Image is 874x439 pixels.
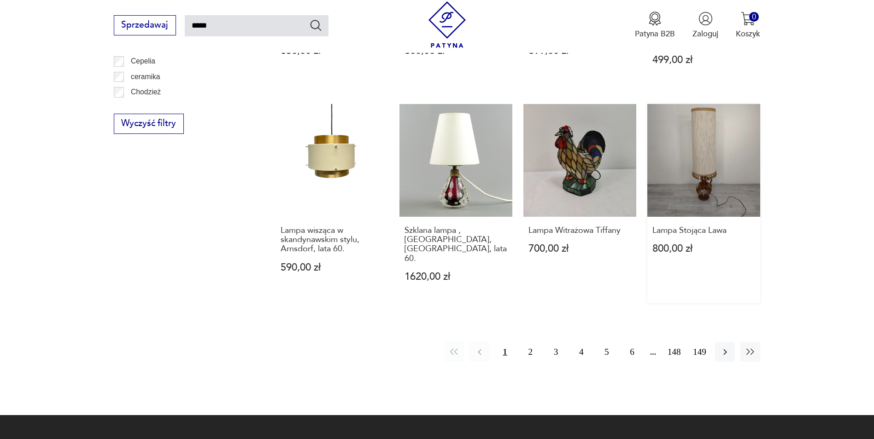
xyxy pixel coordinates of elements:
[736,12,760,39] button: 0Koszyk
[635,12,675,39] button: Patyna B2B
[635,12,675,39] a: Ikona medaluPatyna B2B
[424,1,470,48] img: Patyna - sklep z meblami i dekoracjami vintage
[405,226,507,264] h3: Szklana lampa , [GEOGRAPHIC_DATA], [GEOGRAPHIC_DATA], lata 60.
[652,55,755,65] p: 499,00 zł
[523,104,636,303] a: Lampa Witrażowa TiffanyLampa Witrażowa Tiffany700,00 zł
[622,342,642,362] button: 6
[546,342,566,362] button: 3
[281,226,383,254] h3: Lampa wisząca w skandynawskim stylu, Arnsdorf, lata 60.
[521,342,540,362] button: 2
[528,244,631,254] p: 700,00 zł
[692,29,718,39] p: Zaloguj
[281,263,383,272] p: 590,00 zł
[114,22,176,29] a: Sprzedawaj
[276,104,388,303] a: Lampa wisząca w skandynawskim stylu, Arnsdorf, lata 60.Lampa wisząca w skandynawskim stylu, Arnsd...
[528,46,631,56] p: 399,00 zł
[741,12,755,26] img: Ikona koszyka
[647,104,760,303] a: Lampa Stojąca LawaLampa Stojąca Lawa800,00 zł
[131,71,160,83] p: ceramika
[652,226,755,235] h3: Lampa Stojąca Lawa
[405,272,507,282] p: 1620,00 zł
[597,342,616,362] button: 5
[635,29,675,39] p: Patyna B2B
[571,342,591,362] button: 4
[690,342,710,362] button: 149
[698,12,713,26] img: Ikonka użytkownika
[749,12,759,22] div: 0
[114,15,176,35] button: Sprzedawaj
[131,86,161,98] p: Chodzież
[652,244,755,254] p: 800,00 zł
[131,55,155,67] p: Cepelia
[281,46,383,56] p: 850,00 zł
[309,18,323,32] button: Szukaj
[664,342,684,362] button: 148
[131,102,158,114] p: Ćmielów
[495,342,515,362] button: 1
[114,114,184,134] button: Wyczyść filtry
[399,104,512,303] a: Szklana lampa , Val St Lambert, Belgia, lata 60.Szklana lampa , [GEOGRAPHIC_DATA], [GEOGRAPHIC_DA...
[736,29,760,39] p: Koszyk
[692,12,718,39] button: Zaloguj
[648,12,662,26] img: Ikona medalu
[528,226,631,235] h3: Lampa Witrażowa Tiffany
[405,46,507,56] p: 300,00 zł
